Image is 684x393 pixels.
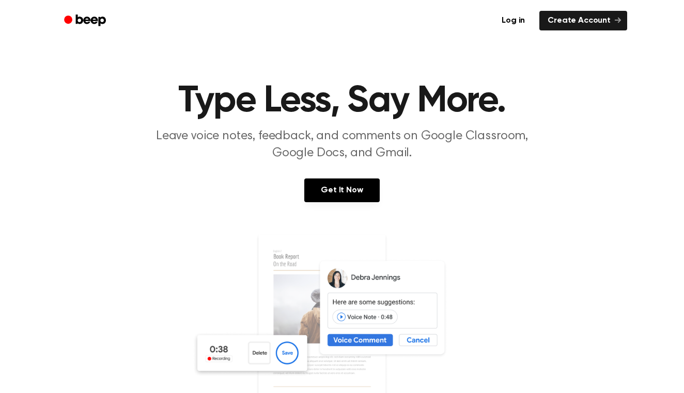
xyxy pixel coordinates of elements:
p: Leave voice notes, feedback, and comments on Google Classroom, Google Docs, and Gmail. [144,128,540,162]
a: Get It Now [304,178,379,202]
h1: Type Less, Say More. [77,83,607,120]
a: Create Account [539,11,627,30]
a: Beep [57,11,115,31]
a: Log in [493,11,533,30]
